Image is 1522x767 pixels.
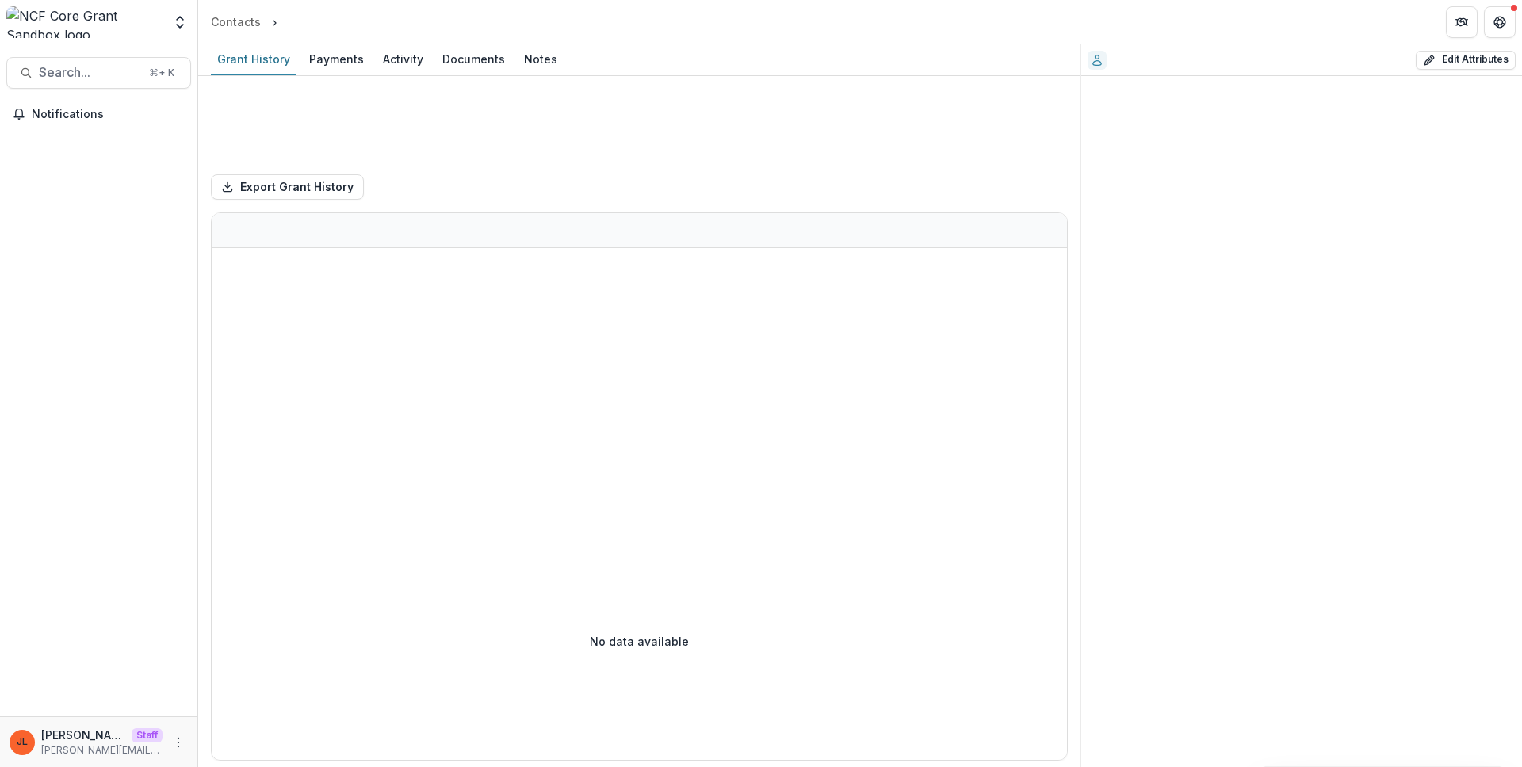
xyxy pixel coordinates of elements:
a: Grant History [211,44,296,75]
p: [PERSON_NAME][EMAIL_ADDRESS][DOMAIN_NAME] [41,743,163,757]
button: Export Grant History [211,174,364,200]
p: Staff [132,728,163,742]
a: Notes [518,44,564,75]
div: Jeanne Locker [17,737,28,747]
button: Open entity switcher [169,6,191,38]
div: Documents [436,48,511,71]
div: Contacts [211,13,261,30]
p: No data available [590,633,689,650]
button: Notifications [6,101,191,127]
nav: breadcrumb [205,10,349,33]
img: NCF Core Grant Sandbox logo [6,6,163,38]
div: Notes [518,48,564,71]
div: ⌘ + K [146,64,178,82]
button: Edit Attributes [1416,51,1516,70]
div: Grant History [211,48,296,71]
a: Contacts [205,10,267,33]
a: Activity [377,44,430,75]
span: Notifications [32,108,185,121]
button: More [169,733,188,752]
a: Payments [303,44,370,75]
div: Activity [377,48,430,71]
a: Documents [436,44,511,75]
button: Search... [6,57,191,89]
button: Partners [1446,6,1478,38]
p: [PERSON_NAME] [41,727,125,743]
div: Payments [303,48,370,71]
span: Search... [39,65,140,80]
button: Get Help [1484,6,1516,38]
